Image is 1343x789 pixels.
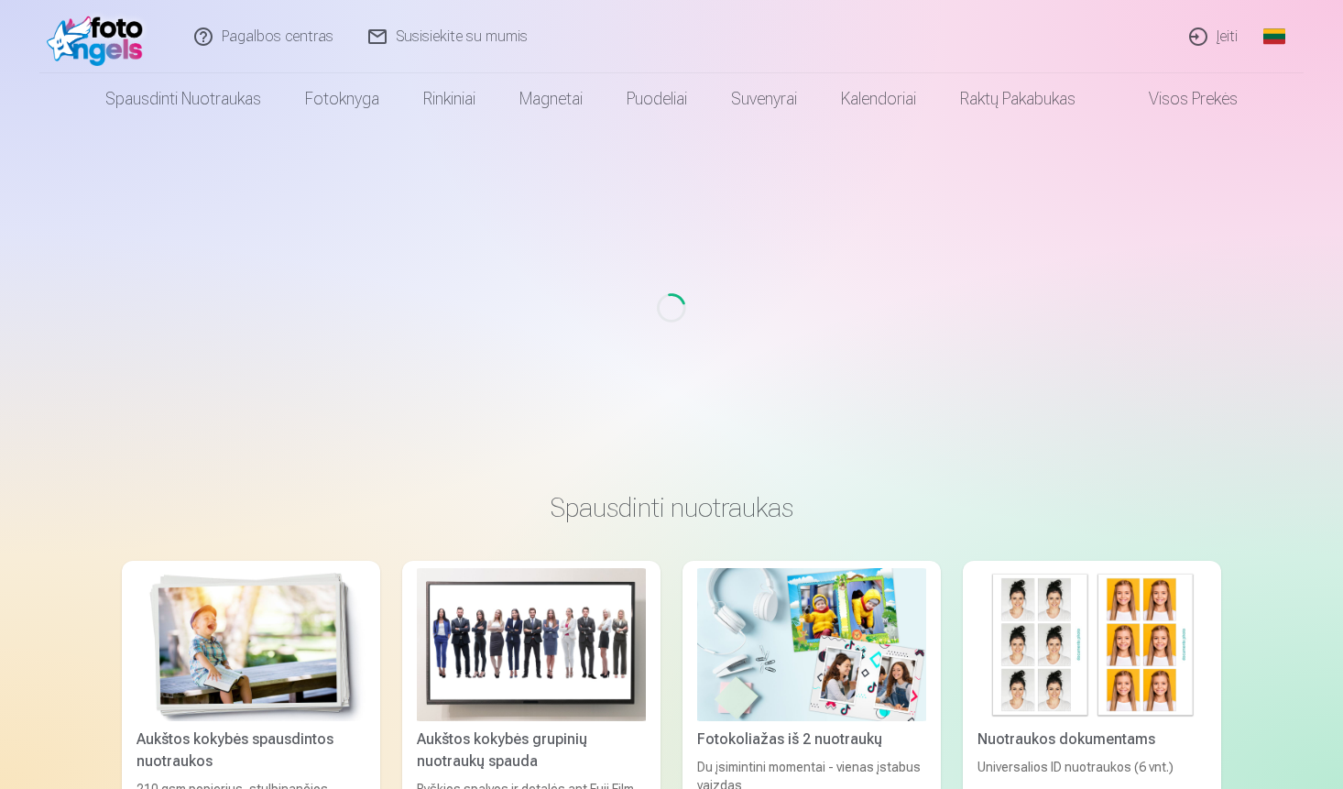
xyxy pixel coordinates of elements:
img: Aukštos kokybės spausdintos nuotraukos [136,568,366,721]
img: /fa2 [47,7,152,66]
div: Aukštos kokybės spausdintos nuotraukos [129,729,373,773]
a: Visos prekės [1097,73,1260,125]
div: Fotokoliažas iš 2 nuotraukų [690,729,934,751]
a: Kalendoriai [819,73,938,125]
img: Aukštos kokybės grupinių nuotraukų spauda [417,568,646,721]
div: Aukštos kokybės grupinių nuotraukų spauda [409,729,653,773]
a: Puodeliai [605,73,709,125]
a: Magnetai [497,73,605,125]
a: Fotoknyga [283,73,401,125]
a: Raktų pakabukas [938,73,1097,125]
h3: Spausdinti nuotraukas [136,491,1207,524]
div: Nuotraukos dokumentams [970,729,1214,751]
a: Rinkiniai [401,73,497,125]
a: Suvenyrai [709,73,819,125]
img: Nuotraukos dokumentams [977,568,1207,721]
img: Fotokoliažas iš 2 nuotraukų [697,568,926,721]
a: Spausdinti nuotraukas [83,73,283,125]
